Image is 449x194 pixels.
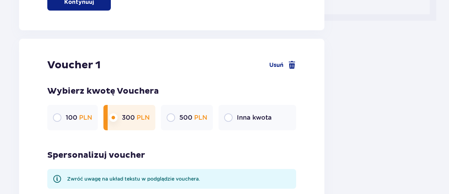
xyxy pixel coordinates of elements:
span: PLN [137,114,150,121]
span: PLN [194,114,207,121]
p: Voucher 1 [47,58,101,72]
p: 500 [179,113,207,122]
p: Zwróć uwagę na układ tekstu w podglądzie vouchera. [67,175,200,182]
span: PLN [79,114,92,121]
span: Usuń [269,61,283,69]
p: Wybierz kwotę Vouchera [47,86,296,96]
p: 300 [122,113,150,122]
p: Spersonalizuj voucher [47,150,145,161]
p: 100 [66,113,92,122]
p: Inna kwota [237,113,272,122]
a: Usuń [269,61,296,69]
